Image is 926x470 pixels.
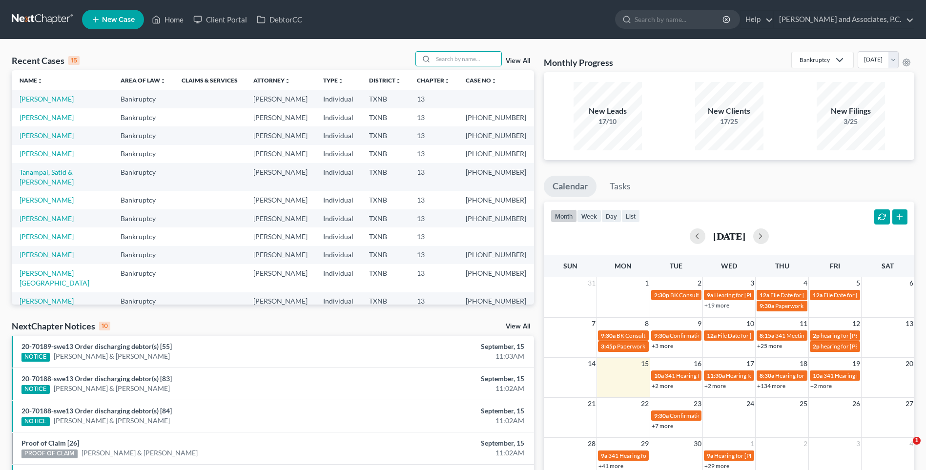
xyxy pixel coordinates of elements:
span: 6 [908,277,914,289]
td: Individual [315,264,361,292]
span: 341 Hearing for Enviro-Tech Complete Systems & Services, LLC [665,372,823,379]
span: New Case [102,16,135,23]
td: TXNB [361,145,409,163]
span: 10a [654,372,664,379]
div: September, 15 [363,438,524,448]
td: Bankruptcy [113,126,174,144]
span: File Date for [PERSON_NAME] [718,332,796,339]
td: [PERSON_NAME] [246,292,315,310]
input: Search by name... [433,52,501,66]
td: Individual [315,209,361,227]
th: Claims & Services [174,70,246,90]
span: 3 [855,438,861,450]
a: [PERSON_NAME] [20,131,74,140]
a: [PERSON_NAME][GEOGRAPHIC_DATA] [20,269,89,287]
td: TXNB [361,246,409,264]
td: TXNB [361,108,409,126]
span: 2:30p [654,291,669,299]
a: [PERSON_NAME] [20,95,74,103]
span: BK Consult for [PERSON_NAME] [617,332,701,339]
a: [PERSON_NAME] & [PERSON_NAME] [54,384,170,393]
td: [PHONE_NUMBER] [458,145,534,163]
td: [PERSON_NAME] [246,264,315,292]
i: unfold_more [491,78,497,84]
a: Tanampai, Satid & [PERSON_NAME] [20,168,74,186]
span: 9a [707,452,713,459]
span: 12a [813,291,823,299]
span: Confirmation hearing for [PERSON_NAME] & [PERSON_NAME] [670,332,832,339]
div: September, 15 [363,342,524,351]
td: 13 [409,264,458,292]
div: 10 [99,322,110,330]
td: [PHONE_NUMBER] [458,292,534,310]
span: 8:30a [760,372,774,379]
td: TXNB [361,209,409,227]
div: NextChapter Notices [12,320,110,332]
div: New Leads [574,105,642,117]
td: Individual [315,90,361,108]
span: 27 [905,398,914,409]
a: Help [741,11,773,28]
a: [PERSON_NAME] and Associates, P.C. [774,11,914,28]
i: unfold_more [444,78,450,84]
a: [PERSON_NAME] [20,149,74,158]
button: list [621,209,640,223]
span: 2p [813,343,820,350]
td: 13 [409,163,458,191]
a: [PERSON_NAME] [20,214,74,223]
td: Bankruptcy [113,246,174,264]
span: 29 [640,438,650,450]
td: TXNB [361,264,409,292]
td: Bankruptcy [113,108,174,126]
a: Home [147,11,188,28]
span: 25 [799,398,808,409]
span: 9a [707,291,713,299]
td: TXNB [361,227,409,245]
span: Fri [830,262,840,270]
input: Search by name... [635,10,724,28]
div: 15 [68,56,80,65]
td: [PHONE_NUMBER] [458,163,534,191]
span: Hearing for [PERSON_NAME] [726,372,802,379]
h2: [DATE] [713,231,745,241]
span: Thu [775,262,789,270]
span: 12a [760,291,769,299]
span: 22 [640,398,650,409]
a: Client Portal [188,11,252,28]
td: Bankruptcy [113,145,174,163]
span: 13 [905,318,914,329]
a: Districtunfold_more [369,77,401,84]
td: [PHONE_NUMBER] [458,126,534,144]
span: 14 [587,358,597,369]
span: 9:30a [654,412,669,419]
span: 8 [644,318,650,329]
a: +19 more [704,302,729,309]
a: View All [506,323,530,330]
td: 13 [409,108,458,126]
a: DebtorCC [252,11,307,28]
td: Individual [315,163,361,191]
span: Paperwork appt for [PERSON_NAME] & [PERSON_NAME] [617,343,765,350]
span: Hearing for [PERSON_NAME] [714,291,790,299]
h3: Monthly Progress [544,57,613,68]
span: 341 Meeting for [PERSON_NAME] & [PERSON_NAME] [775,332,915,339]
span: 4 [803,277,808,289]
td: [PERSON_NAME] [246,108,315,126]
td: [PERSON_NAME] [246,209,315,227]
td: Bankruptcy [113,264,174,292]
a: Proof of Claim [26] [21,439,79,447]
span: 9 [697,318,702,329]
a: [PERSON_NAME] & [PERSON_NAME] [54,416,170,426]
div: New Clients [695,105,763,117]
div: September, 15 [363,406,524,416]
td: 13 [409,209,458,227]
div: NOTICE [21,353,50,362]
span: 11 [799,318,808,329]
span: 16 [693,358,702,369]
td: Bankruptcy [113,209,174,227]
span: 9:30a [601,332,616,339]
a: 20-70188-swe13 Order discharging debtor(s) [83] [21,374,172,383]
span: Wed [721,262,737,270]
td: TXNB [361,90,409,108]
div: 11:02AM [363,384,524,393]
